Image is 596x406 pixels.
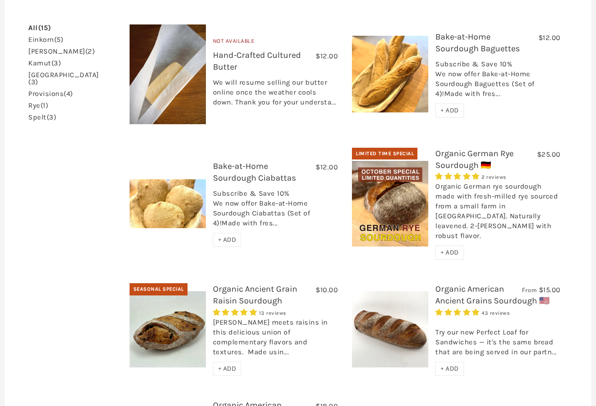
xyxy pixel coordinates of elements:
a: Bake-at-Home Sourdough Ciabattas [213,161,296,183]
span: + ADD [441,106,459,114]
div: Limited Time Special [352,148,417,160]
img: Organic German Rye Sourdough 🇩🇪 [352,161,428,247]
a: kamut(3) [28,60,61,67]
span: $25.00 [537,150,561,159]
span: (2) [85,47,95,56]
a: rye(1) [28,102,48,109]
div: + ADD [435,362,464,376]
span: $12.00 [539,33,561,42]
span: 43 reviews [482,310,510,316]
a: spelt(3) [28,114,56,121]
span: $15.00 [539,286,561,294]
div: + ADD [435,103,464,118]
div: Seasonal Special [130,283,188,295]
img: Bake-at-Home Sourdough Baguettes [352,36,428,112]
span: (4) [64,89,73,98]
div: + ADD [213,233,242,247]
a: Bake-at-Home Sourdough Baguettes [435,32,520,54]
img: Organic American Ancient Grains Sourdough 🇺🇸 [352,291,428,367]
a: [PERSON_NAME](2) [28,48,95,55]
span: (3) [47,113,57,121]
span: + ADD [441,248,459,256]
span: 4.93 stars [435,308,482,317]
div: [PERSON_NAME] meets raisins in this delicious union of complementary flavors and textures. Made u... [213,318,338,362]
span: (5) [54,35,64,44]
div: Try our new Perfect Loaf for Sandwiches — it's the same bread that are being served in our partn... [435,318,561,362]
div: + ADD [435,246,464,260]
a: einkorn(5) [28,36,63,43]
img: Organic Ancient Grain Raisin Sourdough [130,291,206,367]
span: 4.92 stars [213,308,259,317]
a: Organic American Ancient Grains Sourdough 🇺🇸 [435,284,549,306]
span: 2 reviews [482,174,506,180]
img: Hand-Crafted Cultured Butter [130,24,206,124]
span: + ADD [218,365,237,373]
a: All(15) [28,24,51,32]
img: Bake-at-Home Sourdough Ciabattas [130,179,206,228]
div: Subscribe & Save 10% We now offer Bake-at-Home Sourdough Ciabattas (Set of 4)!Made with fres... [213,189,338,233]
span: (3) [51,59,61,67]
span: (3) [28,78,38,86]
div: We will resume selling our butter online once the weather cools down. Thank you for your understa... [213,78,338,112]
a: Organic German Rye Sourdough 🇩🇪 [435,148,514,170]
span: 5.00 stars [435,172,482,181]
div: Subscribe & Save 10% We now offer Bake-at-Home Sourdough Baguettes (Set of 4)!Made with fres... [435,59,561,103]
span: $12.00 [316,52,338,60]
a: Hand-Crafted Cultured Butter [213,50,301,72]
span: 13 reviews [259,310,286,316]
span: $10.00 [316,286,338,294]
span: + ADD [218,236,237,244]
span: From [522,286,537,294]
a: [GEOGRAPHIC_DATA](3) [28,72,99,86]
span: + ADD [441,365,459,373]
div: + ADD [213,362,242,376]
span: $12.00 [316,163,338,171]
a: provisions(4) [28,90,73,97]
span: (1) [41,101,49,110]
span: (15) [38,24,51,32]
a: Organic Ancient Grain Raisin Sourdough [213,284,297,306]
div: Organic German rye sourdough made with fresh-milled rye sourced from a small farm in [GEOGRAPHIC_... [435,182,561,246]
div: Not Available [213,37,338,49]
